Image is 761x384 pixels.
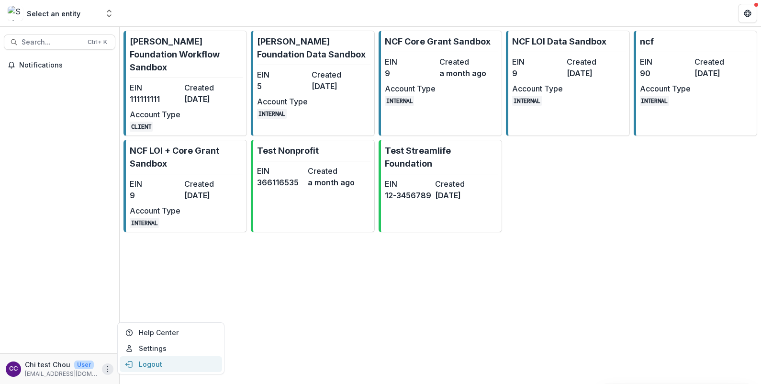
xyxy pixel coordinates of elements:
[506,31,629,136] a: NCF LOI Data SandboxEIN9Created[DATE]Account TypeINTERNAL
[439,56,490,68] dt: Created
[9,366,18,372] div: Chi test Chou
[694,68,745,79] dd: [DATE]
[385,68,436,79] dd: 9
[4,57,115,73] button: Notifications
[308,177,355,188] dd: a month ago
[4,34,115,50] button: Search...
[25,370,98,378] p: [EMAIL_ADDRESS][DOMAIN_NAME]
[8,6,23,21] img: Select an entity
[130,178,180,190] dt: EIN
[257,96,308,107] dt: Account Type
[74,361,94,369] p: User
[312,69,362,80] dt: Created
[130,218,159,228] code: INTERNAL
[123,140,247,232] a: NCF LOI + Core Grant SandboxEIN9Created[DATE]Account TypeINTERNAL
[184,93,235,105] dd: [DATE]
[512,68,563,79] dd: 9
[640,35,654,48] p: ncf
[130,82,180,93] dt: EIN
[640,96,670,106] code: INTERNAL
[130,35,243,74] p: [PERSON_NAME] Foundation Workflow Sandbox
[257,35,370,61] p: [PERSON_NAME] Foundation Data Sandbox
[385,83,436,94] dt: Account Type
[640,83,691,94] dt: Account Type
[123,31,247,136] a: [PERSON_NAME] Foundation Workflow SandboxEIN111111111Created[DATE]Account TypeCLIENT
[308,165,355,177] dt: Created
[257,80,308,92] dd: 5
[130,109,180,120] dt: Account Type
[184,82,235,93] dt: Created
[257,69,308,80] dt: EIN
[385,35,491,48] p: NCF Core Grant Sandbox
[251,140,374,232] a: Test NonprofitEIN366116535Createda month ago
[379,31,502,136] a: NCF Core Grant SandboxEIN9Createda month agoAccount TypeINTERNAL
[634,31,757,136] a: ncfEIN90Created[DATE]Account TypeINTERNAL
[27,9,80,19] div: Select an entity
[512,35,606,48] p: NCF LOI Data Sandbox
[567,56,617,68] dt: Created
[312,80,362,92] dd: [DATE]
[102,363,113,375] button: More
[102,4,116,23] button: Open entity switcher
[385,96,414,106] code: INTERNAL
[567,68,617,79] dd: [DATE]
[86,37,109,47] div: Ctrl + K
[257,144,319,157] p: Test Nonprofit
[640,56,691,68] dt: EIN
[25,360,70,370] p: Chi test Chou
[130,205,180,216] dt: Account Type
[184,178,235,190] dt: Created
[435,190,481,201] dd: [DATE]
[257,109,287,119] code: INTERNAL
[640,68,691,79] dd: 90
[130,122,153,132] code: CLIENT
[22,38,82,46] span: Search...
[385,56,436,68] dt: EIN
[385,190,431,201] dd: 12-3456789
[439,68,490,79] dd: a month ago
[512,56,563,68] dt: EIN
[512,83,563,94] dt: Account Type
[738,4,757,23] button: Get Help
[694,56,745,68] dt: Created
[257,177,304,188] dd: 366116535
[130,190,180,201] dd: 9
[379,140,502,232] a: Test Streamlife FoundationEIN12-3456789Created[DATE]
[130,93,180,105] dd: 111111111
[385,178,431,190] dt: EIN
[385,144,498,170] p: Test Streamlife Foundation
[19,61,112,69] span: Notifications
[130,144,243,170] p: NCF LOI + Core Grant Sandbox
[257,165,304,177] dt: EIN
[184,190,235,201] dd: [DATE]
[435,178,481,190] dt: Created
[251,31,374,136] a: [PERSON_NAME] Foundation Data SandboxEIN5Created[DATE]Account TypeINTERNAL
[512,96,542,106] code: INTERNAL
